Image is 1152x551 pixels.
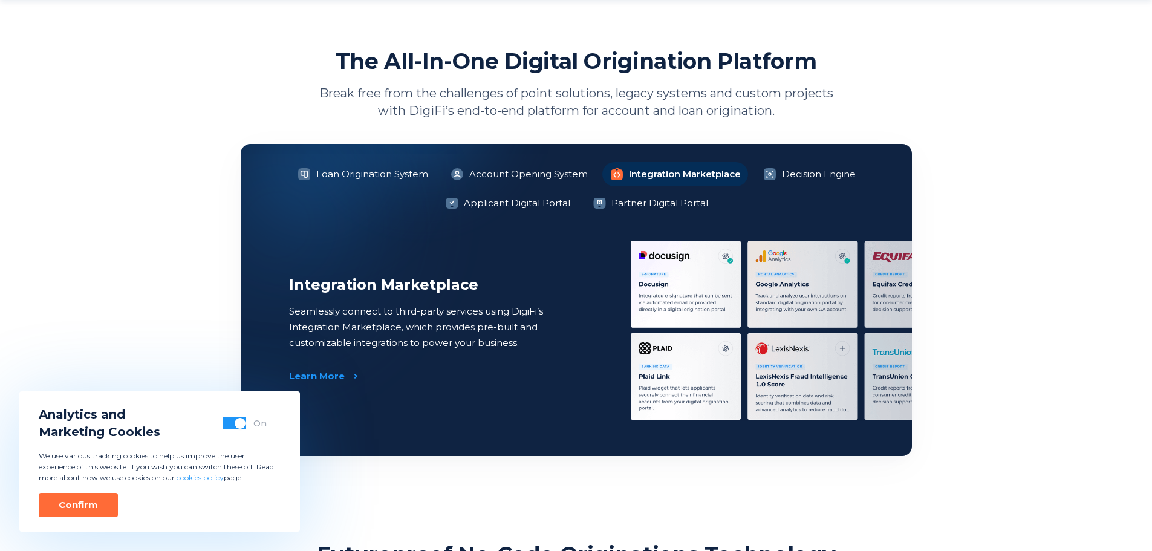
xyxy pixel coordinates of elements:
h2: Integration Marketplace [289,276,576,294]
li: Partner Digital Portal [585,191,715,215]
div: Learn More [289,370,345,382]
div: Confirm [59,499,98,511]
li: Integration Marketplace [602,162,748,186]
a: cookies policy [177,473,224,482]
p: Seamlessly connect to third-party services using DigiFi’s Integration Marketplace, which provides... [289,304,576,351]
p: We use various tracking cookies to help us improve the user experience of this website. If you wi... [39,451,281,483]
li: Applicant Digital Portal [437,191,578,215]
div: On [253,417,267,429]
span: Analytics and [39,406,160,423]
li: Loan Origination System [290,162,435,186]
h2: The All-In-One Digital Origination Platform [336,47,817,75]
p: Break free from the challenges of point solutions, legacy systems and custom projects with DigiFi... [313,85,839,120]
button: Confirm [39,493,118,517]
li: Account Opening System [443,162,595,186]
li: Decision Engine [755,162,863,186]
span: Marketing Cookies [39,423,160,441]
img: Integration Marketplace [631,240,981,421]
a: Learn More [289,370,353,382]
